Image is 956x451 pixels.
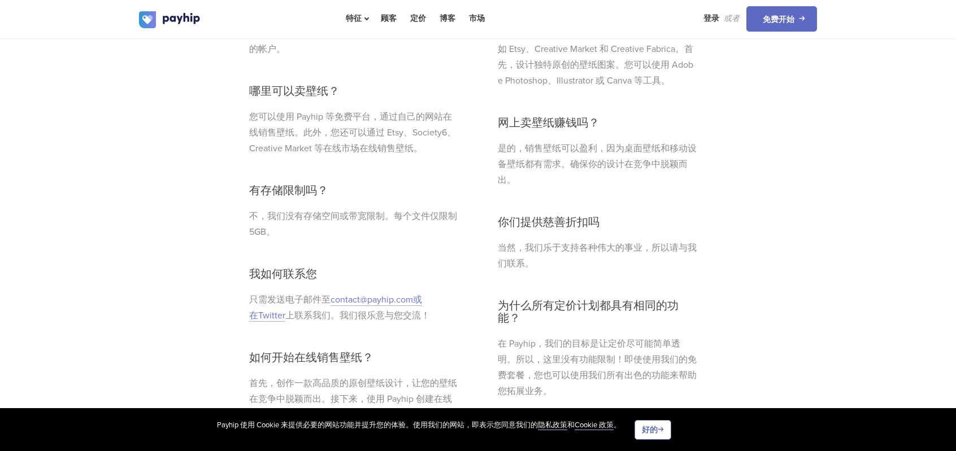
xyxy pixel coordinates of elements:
[249,294,422,322] a: contact@payhip.com或在
[440,14,455,23] font: 博客
[498,116,599,130] font: 网上卖壁纸赚钱吗？
[498,299,679,325] font: 为什么所有定价计划都具有相同的功能？
[285,310,331,321] font: 上联系我们
[258,310,285,321] font: Twitter
[538,421,567,430] a: 隐私政策
[498,338,697,397] font: 在 Payhip，我们的目标是让定价尽可能简单透明。所以，这里没有功能限制！即使使用我们的免费套餐，您也可以使用我们所有出色的功能来帮助您拓展业务。
[217,421,538,430] font: Payhip 使用 Cookie 来提供必要的网站功能并提升您的体验。使用我们的网站，即表示您同意我们的
[249,111,456,154] font: 您可以使用 Payhip 等免费平台，通过自己的网站在线销售壁纸。此外，您还可以通过 Etsy、Society6、Creative Market 等在线市场在线销售壁纸。
[249,294,422,321] font: contact@payhip.com或在
[346,14,362,23] font: 特征
[763,15,794,24] font: 免费开始
[703,14,719,23] font: 登录
[635,420,671,440] button: 好的
[258,310,285,322] a: Twitter
[249,268,317,281] font: 我如何联系您
[469,14,485,23] font: 市场
[614,421,621,430] font: 。
[249,28,457,55] font: 当然，如果您认为我们不适合您，您可以随时取消您的帐户。
[139,11,201,28] img: logo.svg
[381,14,397,23] font: 顾客
[249,211,457,238] font: 不，我们没有存储空间或带宽限制。每个文件仅限制 5GB。
[331,310,430,321] font: 。我们很乐意与您交流！
[724,14,740,23] font: 或者
[498,216,599,229] font: 你们提供慈善折扣吗
[249,85,340,98] font: 哪里可以卖壁纸？
[410,14,426,23] font: 定价
[498,242,697,269] font: 当然，我们乐于支持各种伟大的事业，所以请与我们联系。
[249,351,373,365] font: 如何开始在线销售壁纸？
[642,425,658,435] font: 好的
[249,184,328,198] font: 有存储限制吗？
[498,143,697,186] font: 是的，销售壁纸可以盈利，因为桌面壁纸和移动设备壁纸都有需求。确保你的设计在竞争中脱颖而出。
[746,6,817,32] a: 免费开始
[249,294,331,305] font: 只需发送电子邮件至
[575,421,614,430] a: Cookie 政策
[567,421,575,430] font: 和
[498,12,697,86] font: 您可以通过自己的网站免费使用 Payhip 等平台在线销售壁纸。您也可以通过各种在线市场销售，例如 Etsy、Creative Market 和 Creative Fabrica。首先，设计独特...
